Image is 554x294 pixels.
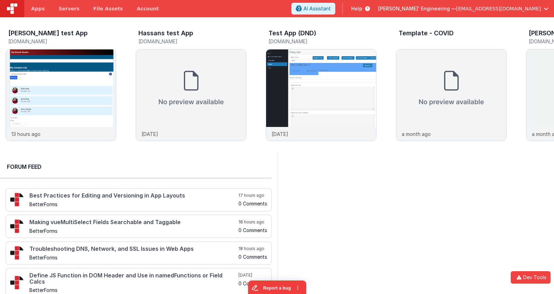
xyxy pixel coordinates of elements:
[402,130,431,138] p: a month ago
[238,219,267,225] h5: 18 hours ago
[138,39,246,44] h5: [DOMAIN_NAME]
[238,246,267,251] h5: 18 hours ago
[6,241,272,265] a: Troubleshooting DNS, Network, and SSL Issues in Web Apps BetterForms 18 hours ago 0 Comments
[29,193,237,199] h4: Best Practices for Editing and Versioning in App Layouts
[8,39,116,44] h5: [DOMAIN_NAME]
[238,281,267,286] h5: 0 Comments
[238,228,267,233] h5: 0 Comments
[29,273,237,285] h4: Define JS Function in DOM Header and Use in namedFunctions or Field Calcs
[29,202,237,207] h5: BetterForms
[93,5,123,12] span: File Assets
[29,219,237,226] h4: Making vueMultiSelect Fields Searchable and Taggable
[238,254,267,259] h5: 0 Comments
[10,193,24,206] img: 295_2.png
[6,215,272,238] a: Making vueMultiSelect Fields Searchable and Taggable BetterForms 18 hours ago 0 Comments
[31,5,45,12] span: Apps
[29,246,237,252] h4: Troubleshooting DNS, Network, and SSL Issues in Web Apps
[7,163,265,171] h2: Forum Feed
[303,5,331,12] span: AI Assistant
[142,130,158,138] p: [DATE]
[29,287,237,293] h5: BetterForms
[399,30,454,37] h3: Template - COVID
[8,30,88,37] h3: [PERSON_NAME] test App
[269,30,316,37] h3: Test App (DND)
[58,5,79,12] span: Servers
[269,39,376,44] h5: [DOMAIN_NAME]
[10,276,24,290] img: 295_2.png
[291,3,335,15] button: AI Assistant
[6,188,272,211] a: Best Practices for Editing and Versioning in App Layouts BetterForms 17 hours ago 0 Comments
[378,5,456,12] span: [PERSON_NAME]' Engineering —
[378,5,548,12] button: [PERSON_NAME]' Engineering — [EMAIL_ADDRESS][DOMAIN_NAME]
[29,228,237,233] h5: BetterForms
[29,255,237,260] h5: BetterForms
[238,273,267,278] h5: [DATE]
[456,5,541,12] span: [EMAIL_ADDRESS][DOMAIN_NAME]
[10,219,24,233] img: 295_2.png
[272,130,288,138] p: [DATE]
[10,246,24,260] img: 295_2.png
[511,271,551,284] button: Dev Tools
[238,201,267,206] h5: 0 Comments
[238,193,267,198] h5: 17 hours ago
[138,30,193,37] h3: Hassans test App
[351,5,362,12] span: Help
